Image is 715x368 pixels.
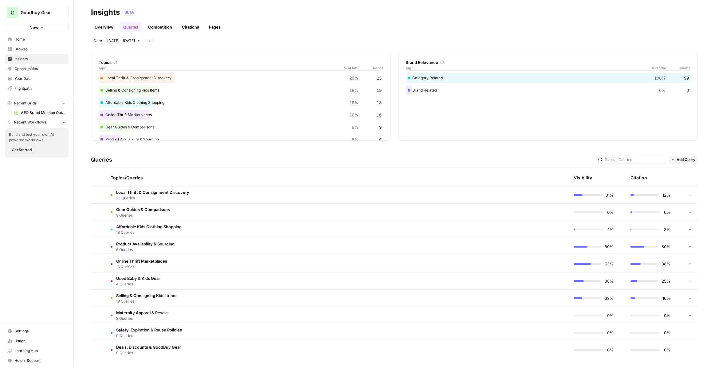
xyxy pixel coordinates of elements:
[669,156,698,164] button: Add Query
[607,330,614,336] span: 0%
[9,146,34,154] button: Get Started
[647,65,666,70] span: % of total
[5,5,69,20] button: Workspace: Goodbuy Gear
[91,155,112,164] h3: Queries
[5,118,69,127] button: Recent Workflows
[666,65,690,70] span: Queries
[120,22,142,32] a: Queries
[677,157,695,162] span: Add Query
[662,278,670,284] span: 25%
[14,86,66,91] span: Flightpath
[116,316,168,321] span: 2 Queries
[91,7,120,17] div: Insights
[662,295,670,301] span: 16%
[178,22,203,32] a: Citations
[144,22,176,32] a: Competition
[11,108,69,118] a: AEO Brand Mention Outreach
[350,100,359,106] span: 18%
[607,312,614,319] span: 0%
[5,54,69,64] a: Insights
[574,175,592,181] div: Visibility
[116,275,160,281] span: Used Baby & Kids Gear
[654,75,666,81] span: 100%
[104,37,143,45] button: [DATE] - [DATE]
[5,346,69,356] a: Learning Hub
[111,169,505,186] div: Topics/Queries
[663,330,670,336] span: 0%
[122,9,136,15] div: BETA
[14,37,66,42] span: Home
[377,100,382,106] span: 18
[5,34,69,44] a: Home
[14,358,66,363] span: Help + Support
[377,75,382,81] span: 25
[14,76,66,81] span: Your Data
[5,23,69,32] button: New
[5,336,69,346] a: Usage
[116,241,175,247] span: Product Availability & Sourcing
[377,112,382,118] span: 16
[406,73,690,83] div: Category Related
[5,99,69,108] button: Recent Grids
[94,38,102,44] span: Date
[116,344,181,350] span: Deals, Discounts & GoodBuy Gear
[350,87,359,93] span: 19%
[116,258,167,264] span: Online Thrift Marketplaces
[350,75,359,81] span: 25%
[662,261,670,267] span: 38%
[99,65,340,70] span: Topic
[406,59,690,65] div: Brand Relevance
[340,65,359,70] span: % of total
[116,327,182,333] span: Safety, Expiration & Reuse Policies
[350,112,359,118] span: 16%
[352,124,359,130] span: 9%
[5,356,69,366] button: Help + Support
[12,147,32,153] span: Get Started
[359,65,383,70] span: Queries
[5,84,69,93] a: Flightpath
[116,247,175,253] span: 6 Queries
[605,244,614,250] span: 50%
[99,135,383,144] div: Product Availability & Sourcing
[99,98,383,108] div: Affordable Kids Clothing Shopping
[606,192,614,198] span: 31%
[29,24,38,30] span: New
[605,157,664,163] input: Search Queries
[406,65,647,70] span: Tag
[605,295,614,301] span: 32%
[607,209,614,215] span: 0%
[116,310,168,316] span: Maternity Apparel & Resale
[116,206,170,213] span: Gear Guides & Comparisons
[116,264,167,270] span: 16 Queries
[607,226,614,233] span: 4%
[684,75,689,81] span: 99
[5,64,69,74] a: Opportunities
[5,44,69,54] a: Browse
[116,350,181,356] span: 0 Queries
[107,38,135,44] span: [DATE] - [DATE]
[5,74,69,84] a: Your Data
[406,85,690,95] div: Brand Related
[379,124,382,130] span: 9
[686,87,689,93] span: 0
[116,195,189,201] span: 25 Queries
[116,299,176,304] span: 19 Queries
[99,73,383,83] div: Local Thrift & Consignment Discovery
[99,85,383,95] div: Selling & Consigning Kids Items
[21,110,66,115] span: AEO Brand Mention Outreach
[116,230,182,235] span: 18 Queries
[14,100,37,106] span: Recent Grids
[663,312,670,319] span: 0%
[116,213,170,218] span: 9 Queries
[116,189,189,195] span: Local Thrift & Consignment Discovery
[91,22,117,32] a: Overview
[14,46,66,52] span: Browse
[116,292,176,299] span: Selling & Consigning Kids Items
[662,192,670,198] span: 12%
[631,169,647,186] div: Citation
[352,136,359,143] span: 6%
[663,226,670,233] span: 3%
[14,328,66,334] span: Settings
[14,66,66,72] span: Opportunities
[9,132,65,143] span: Build and test your own AI powered workflows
